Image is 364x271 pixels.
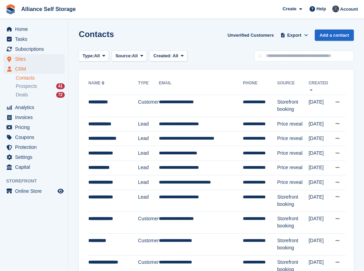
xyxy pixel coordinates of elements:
span: Invoices [15,113,56,122]
span: Type: [83,52,94,59]
span: Coupons [15,132,56,142]
td: Price reveal [277,146,309,161]
td: [DATE] [309,175,331,190]
span: Subscriptions [15,44,56,54]
a: Deals 72 [16,91,65,98]
span: Help [316,5,326,12]
span: Export [287,32,301,39]
span: All [173,53,178,58]
td: [DATE] [309,117,331,131]
span: Pricing [15,122,56,132]
span: Online Store [15,186,56,196]
span: Created: [153,53,172,58]
th: Type [138,78,159,95]
button: Type: All [79,50,109,62]
td: Storefront booking [277,190,309,212]
td: Storefront booking [277,212,309,234]
span: Settings [15,152,56,162]
a: Created [309,81,328,92]
td: Storefront booking [277,95,309,117]
td: [DATE] [309,212,331,234]
td: Price reveal [277,175,309,190]
td: Lead [138,190,159,212]
h1: Contacts [79,30,114,39]
td: [DATE] [309,131,331,146]
span: All [132,52,138,59]
td: Price reveal [277,161,309,175]
div: 72 [56,92,65,98]
span: Analytics [15,103,56,112]
span: Home [15,24,56,34]
a: menu [3,54,65,64]
div: 41 [56,83,65,89]
a: Preview store [57,187,65,195]
a: Prospects 41 [16,83,65,90]
td: Customer [138,95,159,117]
span: Capital [15,162,56,172]
span: Protection [15,142,56,152]
td: Lead [138,161,159,175]
button: Created: All [150,50,187,62]
button: Export [279,30,309,41]
td: [DATE] [309,233,331,255]
a: Contacts [16,75,65,81]
span: Deals [16,92,28,98]
a: menu [3,142,65,152]
a: menu [3,113,65,122]
a: menu [3,152,65,162]
td: Lead [138,175,159,190]
img: stora-icon-8386f47178a22dfd0bd8f6a31ec36ba5ce8667c1dd55bd0f319d3a0aa187defe.svg [5,4,16,14]
img: Romilly Norton [332,5,339,12]
td: Lead [138,146,159,161]
span: Prospects [16,83,37,90]
button: Source: All [112,50,147,62]
span: Tasks [15,34,56,44]
a: menu [3,186,65,196]
a: menu [3,34,65,44]
td: Lead [138,117,159,131]
td: [DATE] [309,161,331,175]
td: Price reveal [277,117,309,131]
td: Customer [138,212,159,234]
span: All [94,52,100,59]
td: [DATE] [309,146,331,161]
a: menu [3,44,65,54]
a: Alliance Self Storage [18,3,78,15]
td: Customer [138,233,159,255]
th: Source [277,78,309,95]
a: menu [3,103,65,112]
td: Price reveal [277,131,309,146]
a: menu [3,24,65,34]
span: Source: [115,52,132,59]
a: Unverified Customers [225,30,276,41]
td: Lead [138,131,159,146]
a: Add a contact [315,30,354,41]
a: menu [3,122,65,132]
th: Email [159,78,243,95]
a: menu [3,132,65,142]
a: menu [3,64,65,74]
span: Account [340,6,358,13]
span: Sites [15,54,56,64]
td: [DATE] [309,190,331,212]
span: CRM [15,64,56,74]
span: Storefront [6,178,68,185]
td: [DATE] [309,95,331,117]
td: Storefront booking [277,233,309,255]
span: Create [283,5,296,12]
th: Phone [243,78,277,95]
a: Name [88,81,106,85]
a: menu [3,162,65,172]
